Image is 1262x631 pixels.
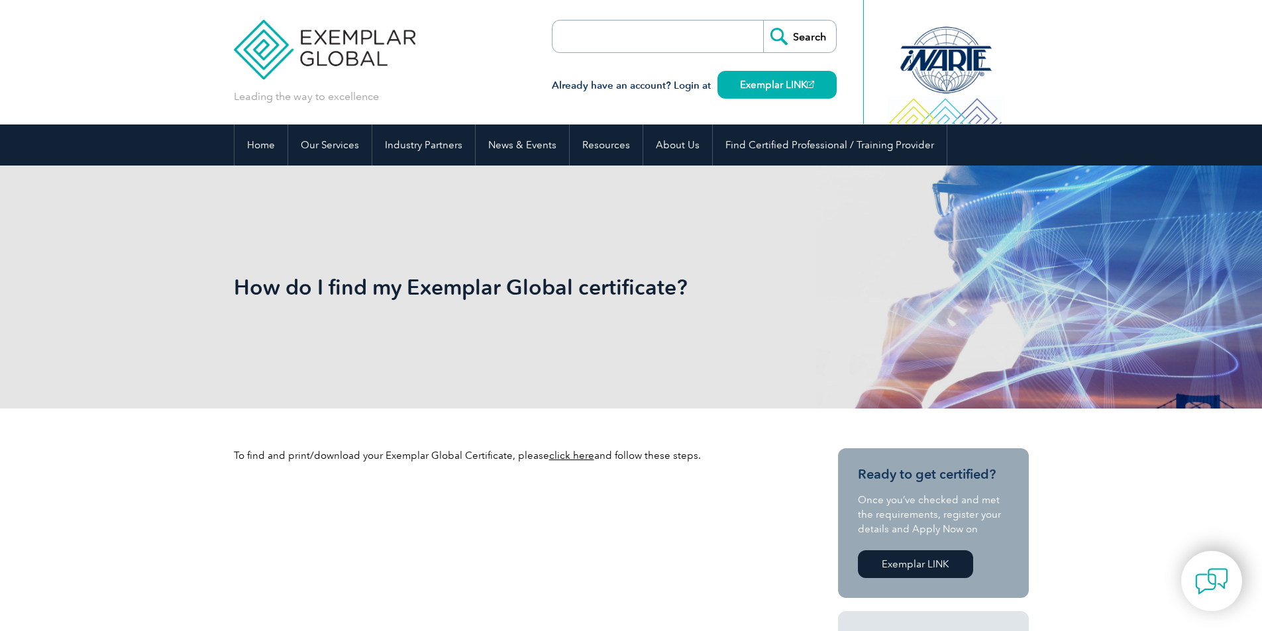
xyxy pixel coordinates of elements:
a: Home [235,124,288,166]
a: Our Services [288,124,372,166]
a: About Us [643,124,712,166]
input: Search [763,21,836,52]
a: News & Events [476,124,569,166]
a: Industry Partners [372,124,475,166]
img: contact-chat.png [1195,565,1228,598]
a: Find Certified Professional / Training Provider [713,124,947,166]
h3: Ready to get certified? [858,466,1009,483]
p: Leading the way to excellence [234,89,379,104]
p: To find and print/download your Exemplar Global Certificate, please and follow these steps. [234,448,790,463]
a: Exemplar LINK [717,71,837,99]
p: Once you’ve checked and met the requirements, register your details and Apply Now on [858,493,1009,536]
a: Resources [570,124,643,166]
h3: Already have an account? Login at [552,77,837,94]
h1: How do I find my Exemplar Global certificate? [234,274,743,300]
a: Exemplar LINK [858,550,973,578]
a: click here [549,450,594,461]
img: open_square.png [807,81,814,88]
